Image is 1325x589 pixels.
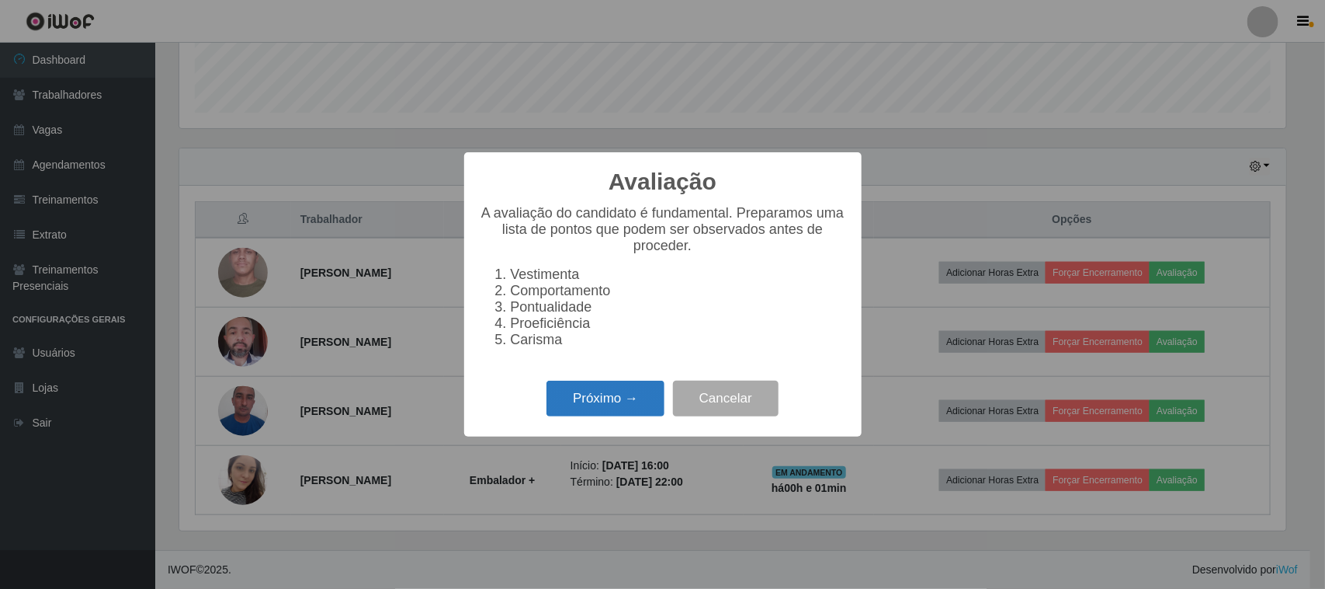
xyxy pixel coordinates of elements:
button: Cancelar [673,381,779,417]
h2: Avaliação [609,168,716,196]
li: Vestimenta [511,267,846,283]
p: A avaliação do candidato é fundamental. Preparamos uma lista de pontos que podem ser observados a... [480,205,846,254]
li: Pontualidade [511,299,846,315]
li: Proeficiência [511,315,846,332]
li: Carisma [511,332,846,348]
button: Próximo → [546,381,664,417]
li: Comportamento [511,283,846,299]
